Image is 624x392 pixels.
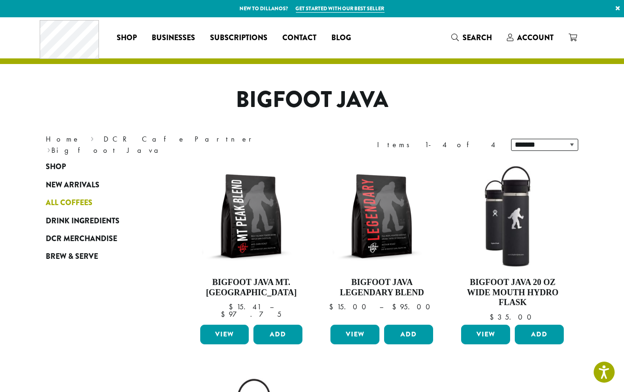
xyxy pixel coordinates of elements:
[459,163,566,321] a: Bigfoot Java 20 oz Wide Mouth Hydro Flask $35.00
[328,278,435,298] h4: Bigfoot Java Legendary Blend
[221,309,229,319] span: $
[152,32,195,44] span: Businesses
[330,325,379,344] a: View
[46,251,98,263] span: Brew & Serve
[515,325,564,344] button: Add
[46,212,158,229] a: Drink Ingredients
[463,32,492,43] span: Search
[117,32,137,44] span: Shop
[198,278,305,298] h4: Bigfoot Java Mt. [GEOGRAPHIC_DATA]
[46,197,93,209] span: All Coffees
[392,302,400,312] span: $
[328,163,435,270] img: BFJ_Legendary_12oz-300x300.png
[328,163,435,321] a: Bigfoot Java Legendary Blend
[47,142,50,156] span: ›
[46,230,158,248] a: DCR Merchandise
[46,233,118,245] span: DCR Merchandise
[210,32,267,44] span: Subscriptions
[229,302,237,312] span: $
[221,309,281,319] bdi: 97.75
[282,32,316,44] span: Contact
[296,5,385,13] a: Get started with our best seller
[46,161,66,173] span: Shop
[329,302,337,312] span: $
[459,163,566,270] img: LO2867-BFJ-Hydro-Flask-20oz-WM-wFlex-Sip-Lid-Black-300x300.jpg
[379,302,383,312] span: –
[200,325,249,344] a: View
[46,158,158,176] a: Shop
[490,312,536,322] bdi: 35.00
[253,325,302,344] button: Add
[197,163,305,270] img: BFJ_MtPeak_12oz-300x300.png
[109,30,144,45] a: Shop
[46,134,298,156] nav: Breadcrumb
[46,134,81,144] a: Home
[46,176,158,194] a: New Arrivals
[46,179,100,191] span: New Arrivals
[384,325,433,344] button: Add
[270,302,273,312] span: –
[517,32,554,43] span: Account
[104,134,258,144] a: DCR Cafe Partner
[229,302,261,312] bdi: 15.41
[331,32,351,44] span: Blog
[392,302,435,312] bdi: 95.00
[91,130,94,145] span: ›
[198,163,305,321] a: Bigfoot Java Mt. [GEOGRAPHIC_DATA]
[39,86,585,114] h1: Bigfoot Java
[490,312,498,322] span: $
[459,278,566,308] h4: Bigfoot Java 20 oz Wide Mouth Hydro Flask
[329,302,371,312] bdi: 15.00
[461,325,510,344] a: View
[378,139,497,150] div: Items 1-4 of 4
[46,194,158,212] a: All Coffees
[444,30,499,45] a: Search
[46,248,158,265] a: Brew & Serve
[46,215,120,227] span: Drink Ingredients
